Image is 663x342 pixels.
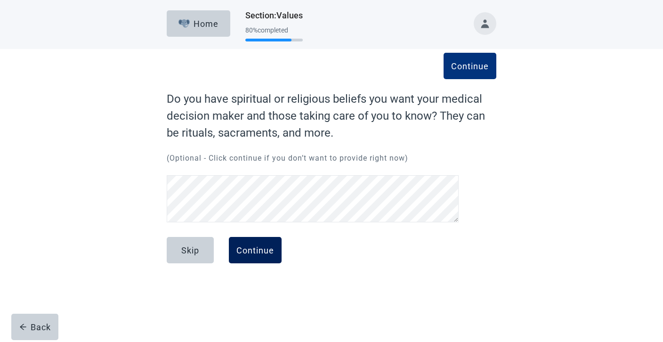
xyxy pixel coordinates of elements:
[167,10,230,37] button: ElephantHome
[444,53,496,79] button: Continue
[167,90,496,141] label: Do you have spiritual or religious beliefs you want your medical decision maker and those taking ...
[245,9,303,22] h1: Section : Values
[178,19,219,28] div: Home
[19,322,51,332] div: Back
[167,153,496,164] p: (Optional - Click continue if you don’t want to provide right now)
[245,26,303,34] div: 80 % completed
[474,12,496,35] button: Toggle account menu
[245,23,303,46] div: Progress section
[229,237,282,263] button: Continue
[451,61,489,71] div: Continue
[178,19,190,28] img: Elephant
[181,245,199,255] div: Skip
[167,237,214,263] button: Skip
[19,323,27,331] span: arrow-left
[11,314,58,340] button: arrow-leftBack
[236,245,274,255] div: Continue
